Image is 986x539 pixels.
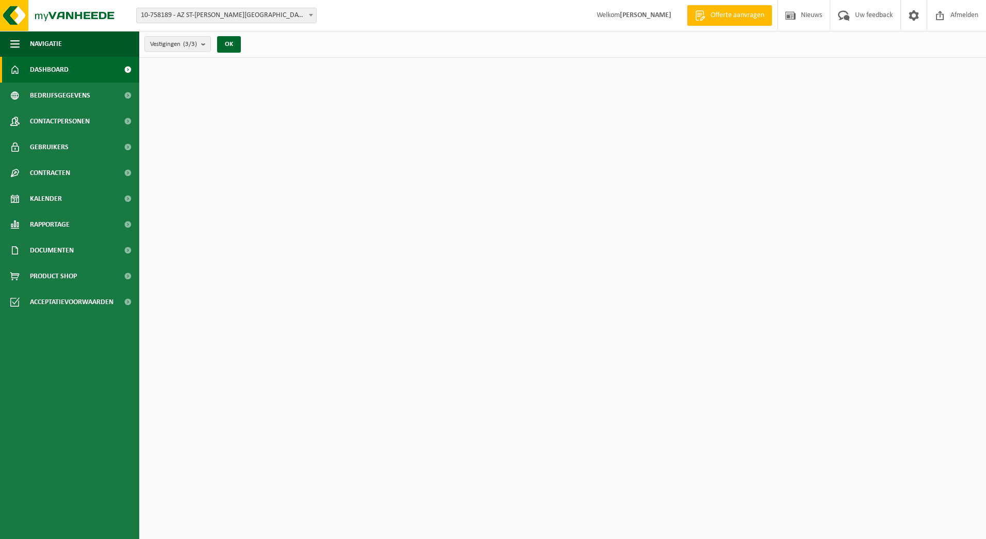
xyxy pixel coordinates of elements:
[30,83,90,108] span: Bedrijfsgegevens
[217,36,241,53] button: OK
[30,57,69,83] span: Dashboard
[620,11,671,19] strong: [PERSON_NAME]
[30,212,70,237] span: Rapportage
[30,31,62,57] span: Navigatie
[183,41,197,47] count: (3/3)
[30,289,113,315] span: Acceptatievoorwaarden
[150,37,197,52] span: Vestigingen
[137,8,316,23] span: 10-758189 - AZ ST-LUCAS BRUGGE - ASSEBROEK
[136,8,317,23] span: 10-758189 - AZ ST-LUCAS BRUGGE - ASSEBROEK
[708,10,767,21] span: Offerte aanvragen
[687,5,772,26] a: Offerte aanvragen
[30,108,90,134] span: Contactpersonen
[144,36,211,52] button: Vestigingen(3/3)
[30,263,77,289] span: Product Shop
[30,160,70,186] span: Contracten
[30,134,69,160] span: Gebruikers
[30,237,74,263] span: Documenten
[30,186,62,212] span: Kalender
